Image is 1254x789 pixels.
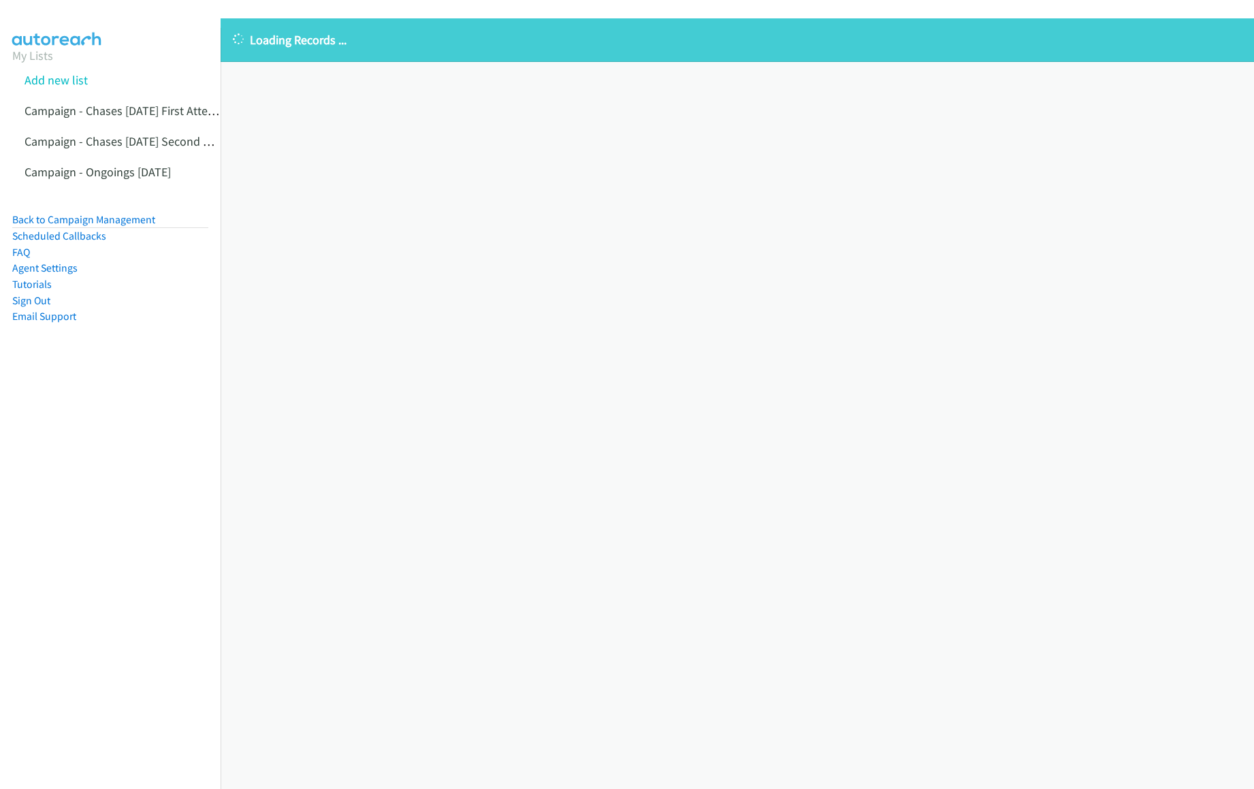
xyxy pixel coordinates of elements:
[12,48,53,63] a: My Lists
[12,278,52,291] a: Tutorials
[12,246,30,259] a: FAQ
[12,294,50,307] a: Sign Out
[233,31,1242,49] p: Loading Records ...
[25,103,229,118] a: Campaign - Chases [DATE] First Attempt
[12,229,106,242] a: Scheduled Callbacks
[25,133,245,149] a: Campaign - Chases [DATE] Second Attempt
[12,261,78,274] a: Agent Settings
[25,164,171,180] a: Campaign - Ongoings [DATE]
[12,213,155,226] a: Back to Campaign Management
[25,72,88,88] a: Add new list
[12,310,76,323] a: Email Support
